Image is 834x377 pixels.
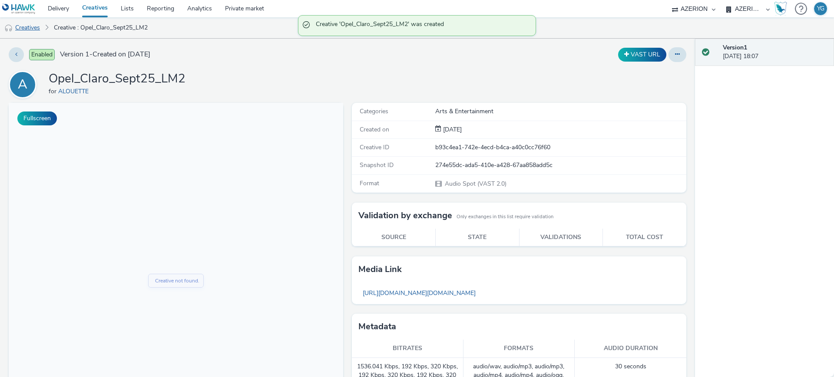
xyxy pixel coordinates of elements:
h1: Opel_Claro_Sept25_LM2 [49,71,185,87]
span: Creative 'Opel_Claro_Sept25_LM2' was created [316,20,527,31]
div: b93c4ea1-742e-4ecd-b4ca-a40c0cc76f60 [435,143,685,152]
span: Format [360,179,379,187]
img: audio [4,24,13,33]
h3: Media link [358,263,402,276]
div: [DATE] 18:07 [723,43,827,61]
span: Enabled [29,49,55,60]
strong: Version 1 [723,43,747,52]
span: Categories [360,107,388,115]
span: Version 1 - Created on [DATE] [60,49,150,59]
div: Arts & Entertainment [435,107,685,116]
button: VAST URL [618,48,666,62]
a: ALOUETTE [58,87,92,95]
a: A [9,80,40,89]
img: Hawk Academy [774,2,787,16]
a: Hawk Academy [774,2,791,16]
th: State [436,229,520,246]
span: for [49,87,58,95]
a: [URL][DOMAIN_NAME][DOMAIN_NAME] [358,285,480,302]
img: undefined Logo [2,3,36,14]
button: Fullscreen [17,111,57,125]
span: Snapshot ID [360,161,394,169]
th: Total cost [603,229,687,246]
h3: Metadata [358,320,396,333]
span: Created on [360,125,389,134]
h3: Validation by exchange [358,209,452,222]
span: Creative ID [360,143,389,151]
div: 274e55dc-ada5-410e-a428-67aa858add5c [435,161,685,170]
small: Only exchanges in this list require validation [457,213,553,220]
div: YG [817,2,824,15]
span: [DATE] [441,125,462,134]
th: Audio duration [575,340,686,357]
div: Duplicate the creative as a VAST URL [616,48,669,62]
th: Formats [463,340,575,357]
div: Creation 04 September 2025, 18:07 [441,125,462,134]
th: Bitrates [352,340,463,357]
span: Audio Spot (VAST 2.0) [444,180,506,188]
div: Creative not found. [146,174,191,182]
a: Creative : Opel_Claro_Sept25_LM2 [50,17,152,38]
div: A [18,72,27,97]
th: Source [352,229,436,246]
th: Validations [519,229,603,246]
